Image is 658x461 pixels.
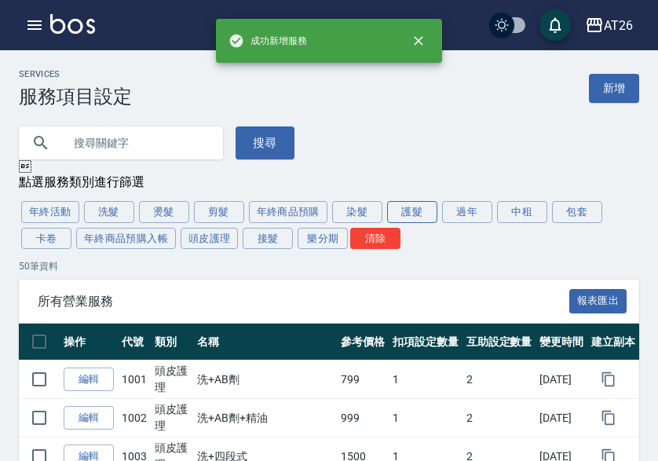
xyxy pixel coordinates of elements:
button: 年終商品預購入帳 [76,228,176,250]
th: 扣項設定數量 [389,324,462,360]
button: 年終活動 [21,201,79,223]
button: AT26 [579,9,639,42]
td: 洗+AB劑 [193,360,337,399]
button: save [539,9,571,41]
button: 頭皮護理 [181,228,239,250]
button: 燙髮 [139,201,189,223]
button: 過年 [442,201,492,223]
td: 1 [389,360,462,399]
h2: Services [19,69,132,79]
td: [DATE] [536,360,587,399]
a: 編輯 [64,368,114,392]
h3: 服務項目設定 [19,86,132,108]
button: 年終商品預購 [249,201,327,223]
td: 999 [337,399,389,437]
td: 2 [462,360,536,399]
td: 1002 [118,399,151,437]
th: 參考價格 [337,324,389,360]
p: 50 筆資料 [19,259,639,273]
th: 操作 [60,324,118,360]
button: 報表匯出 [569,289,627,313]
button: 接髮 [243,228,293,250]
span: 成功新增服務 [228,33,307,49]
img: Logo [50,14,95,34]
a: 報表匯出 [569,293,627,308]
td: 799 [337,360,389,399]
button: 清除 [350,228,400,250]
td: [DATE] [536,399,587,437]
span: 所有營業服務 [38,294,569,309]
td: 頭皮護理 [151,360,193,399]
div: AT26 [604,16,633,35]
th: 變更時間 [536,324,587,360]
th: 建立副本 [587,324,639,360]
button: close [401,24,436,58]
div: 點選服務類別進行篩選 [19,174,639,191]
td: 1 [389,399,462,437]
th: 名稱 [193,324,337,360]
td: 1001 [118,360,151,399]
button: 剪髮 [194,201,244,223]
td: 頭皮護理 [151,399,193,437]
th: 互助設定數量 [462,324,536,360]
button: 染髮 [332,201,382,223]
button: 包套 [552,201,602,223]
button: 洗髮 [84,201,134,223]
td: 洗+AB劑+精油 [193,399,337,437]
button: 卡卷 [21,228,71,250]
button: 搜尋 [236,126,294,159]
a: 新增 [589,74,639,103]
input: 搜尋關鍵字 [63,122,210,164]
button: 中租 [497,201,547,223]
th: 類別 [151,324,193,360]
button: 護髮 [387,201,437,223]
button: 樂分期 [298,228,348,250]
td: 2 [462,399,536,437]
th: 代號 [118,324,151,360]
a: 編輯 [64,406,114,430]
